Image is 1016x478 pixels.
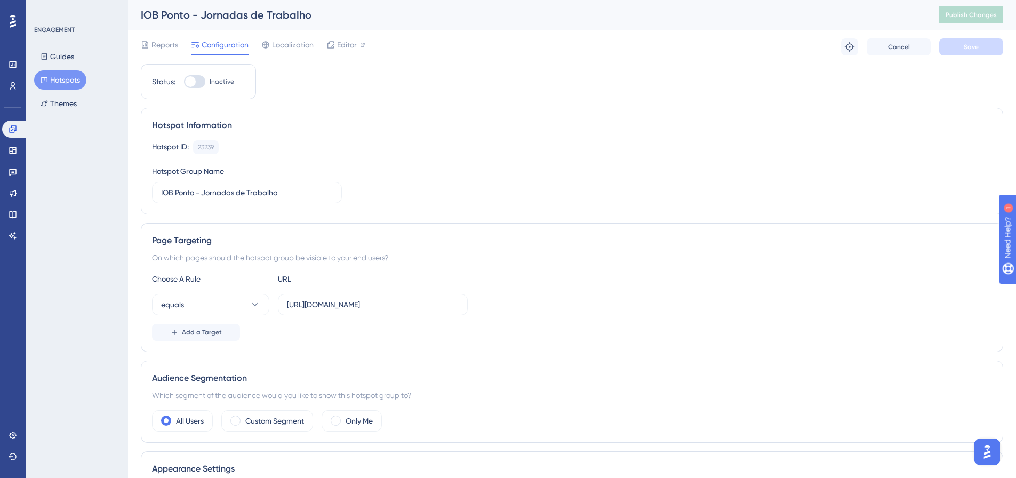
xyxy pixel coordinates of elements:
[152,372,992,385] div: Audience Segmentation
[161,187,333,198] input: Type your Hotspot Group Name here
[198,143,214,152] div: 23239
[964,43,979,51] span: Save
[161,298,184,311] span: equals
[152,389,992,402] div: Which segment of the audience would you like to show this hotspot group to?
[176,415,204,427] label: All Users
[272,38,314,51] span: Localization
[152,119,992,132] div: Hotspot Information
[939,38,1003,55] button: Save
[25,3,67,15] span: Need Help?
[245,415,304,427] label: Custom Segment
[151,38,178,51] span: Reports
[34,94,83,113] button: Themes
[152,140,189,154] div: Hotspot ID:
[34,26,75,34] div: ENGAGEMENT
[141,7,913,22] div: IOB Ponto - Jornadas de Trabalho
[278,273,395,285] div: URL
[337,38,357,51] span: Editor
[971,436,1003,468] iframe: UserGuiding AI Assistant Launcher
[152,463,992,475] div: Appearance Settings
[946,11,997,19] span: Publish Changes
[939,6,1003,23] button: Publish Changes
[74,5,77,14] div: 1
[202,38,249,51] span: Configuration
[287,299,459,310] input: yourwebsite.com/path
[152,234,992,247] div: Page Targeting
[867,38,931,55] button: Cancel
[346,415,373,427] label: Only Me
[152,165,224,178] div: Hotspot Group Name
[888,43,910,51] span: Cancel
[152,324,240,341] button: Add a Target
[152,251,992,264] div: On which pages should the hotspot group be visible to your end users?
[34,47,81,66] button: Guides
[152,75,175,88] div: Status:
[152,273,269,285] div: Choose A Rule
[210,77,234,86] span: Inactive
[182,328,222,337] span: Add a Target
[152,294,269,315] button: equals
[34,70,86,90] button: Hotspots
